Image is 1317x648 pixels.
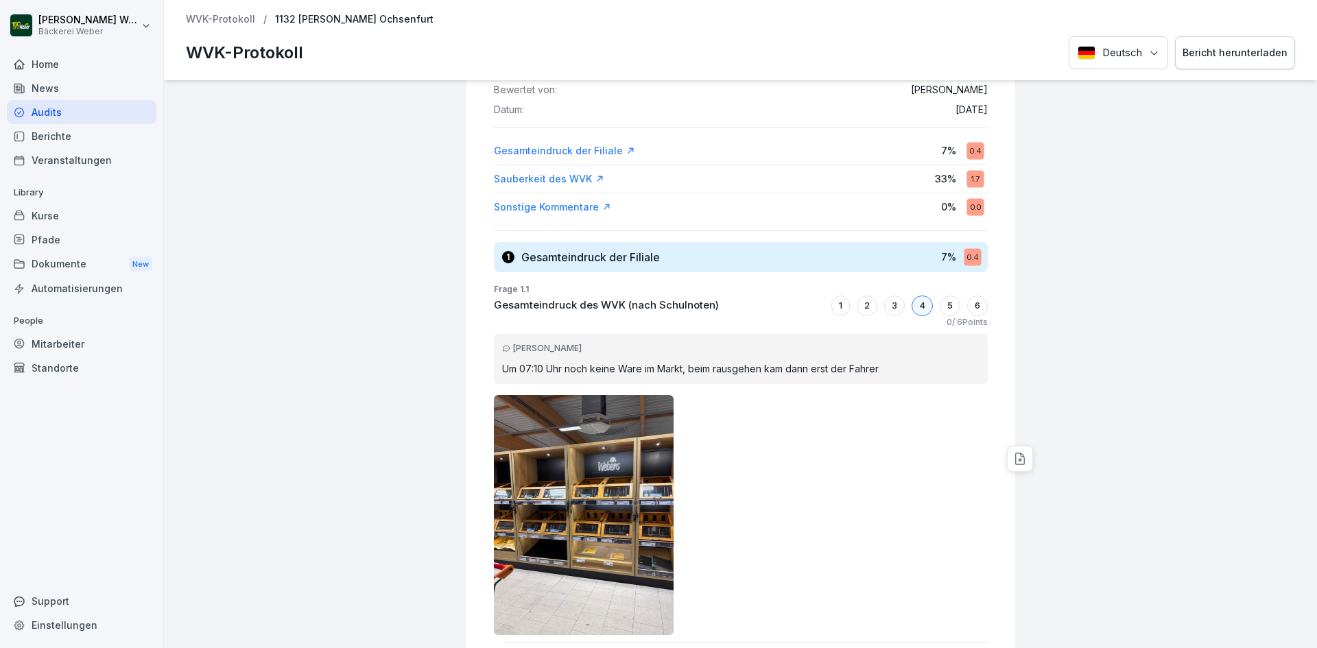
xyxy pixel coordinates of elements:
[884,296,905,316] div: 3
[1175,36,1295,70] button: Bericht herunterladen
[38,27,139,36] p: Bäckerei Weber
[494,172,604,186] a: Sauberkeit des WVK
[502,251,514,263] div: 1
[912,296,933,316] div: 4
[1069,36,1168,70] button: Language
[966,170,984,187] div: 1.7
[966,198,984,215] div: 0.0
[935,171,956,186] p: 33 %
[911,84,988,96] p: [PERSON_NAME]
[494,104,524,116] p: Datum:
[1102,45,1142,61] p: Deutsch
[275,14,434,25] p: 1132 [PERSON_NAME] Ochsenfurt
[7,613,156,637] a: Einstellungen
[494,144,635,158] a: Gesamteindruck der Filiale
[857,296,877,316] div: 2
[7,276,156,300] a: Automatisierungen
[7,356,156,380] a: Standorte
[941,200,956,214] p: 0 %
[494,395,674,635] img: kkwf6ief83ct80jbzhpgdxnc.png
[7,148,156,172] a: Veranstaltungen
[186,40,303,65] p: WVK-Protokoll
[941,143,956,158] p: 7 %
[7,589,156,613] div: Support
[7,52,156,76] a: Home
[521,250,660,265] h3: Gesamteindruck der Filiale
[7,252,156,277] div: Dokumente
[940,296,960,316] div: 5
[7,182,156,204] p: Library
[494,200,611,214] a: Sonstige Kommentare
[129,256,152,272] div: New
[494,84,557,96] p: Bewertet von:
[7,310,156,332] p: People
[7,100,156,124] a: Audits
[494,283,988,296] p: Frage 1.1
[7,228,156,252] a: Pfade
[831,296,850,316] div: 1
[941,250,956,264] p: 7 %
[7,124,156,148] a: Berichte
[947,316,988,328] p: 0 / 6 Points
[263,14,267,25] p: /
[967,296,988,316] div: 6
[964,248,981,265] div: 0.4
[502,361,980,376] p: Um 07:10 Uhr noch keine Ware im Markt, beim rausgehen kam dann erst der Fahrer
[7,332,156,356] a: Mitarbeiter
[966,142,984,159] div: 0.4
[7,252,156,277] a: DokumenteNew
[7,204,156,228] a: Kurse
[1183,45,1288,60] div: Bericht herunterladen
[1078,46,1095,60] img: Deutsch
[7,76,156,100] a: News
[186,14,255,25] a: WVK-Protokoll
[38,14,139,26] p: [PERSON_NAME] Weber
[494,298,719,313] p: Gesamteindruck des WVK (nach Schulnoten)
[956,104,988,116] p: [DATE]
[502,342,980,355] div: [PERSON_NAME]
